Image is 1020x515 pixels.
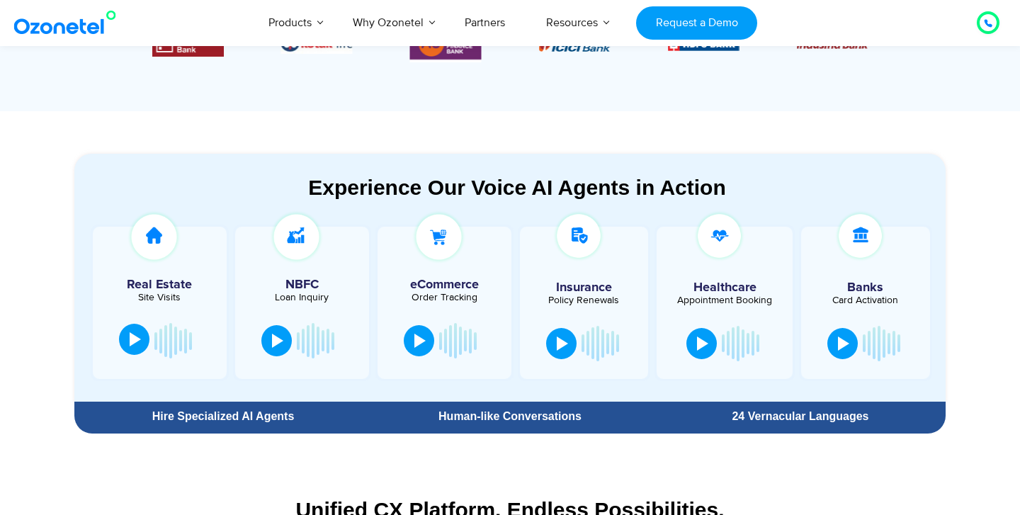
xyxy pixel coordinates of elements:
h5: eCommerce [385,278,504,291]
div: 4 / 6 [152,31,224,57]
div: Policy Renewals [527,295,642,305]
img: Picture10.png [796,40,868,49]
div: 2 / 6 [667,35,739,52]
div: Order Tracking [385,293,504,302]
img: Picture12.png [152,31,224,57]
h5: Real Estate [100,278,220,291]
div: Card Activation [808,295,923,305]
div: 1 / 6 [538,35,610,52]
div: Experience Our Voice AI Agents in Action [89,175,946,200]
div: Site Visits [100,293,220,302]
div: Hire Specialized AI Agents [81,411,365,422]
img: Picture9.png [667,38,739,50]
div: Loan Inquiry [242,293,362,302]
img: Picture8.png [538,38,610,52]
div: Human-like Conversations [372,411,648,422]
div: Appointment Booking [667,295,782,305]
h5: Healthcare [667,281,782,294]
div: 3 / 6 [796,35,868,52]
h5: NBFC [242,278,362,291]
div: 24 Vernacular Languages [662,411,939,422]
h5: Banks [808,281,923,294]
a: Request a Demo [636,6,757,40]
h5: Insurance [527,281,642,294]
